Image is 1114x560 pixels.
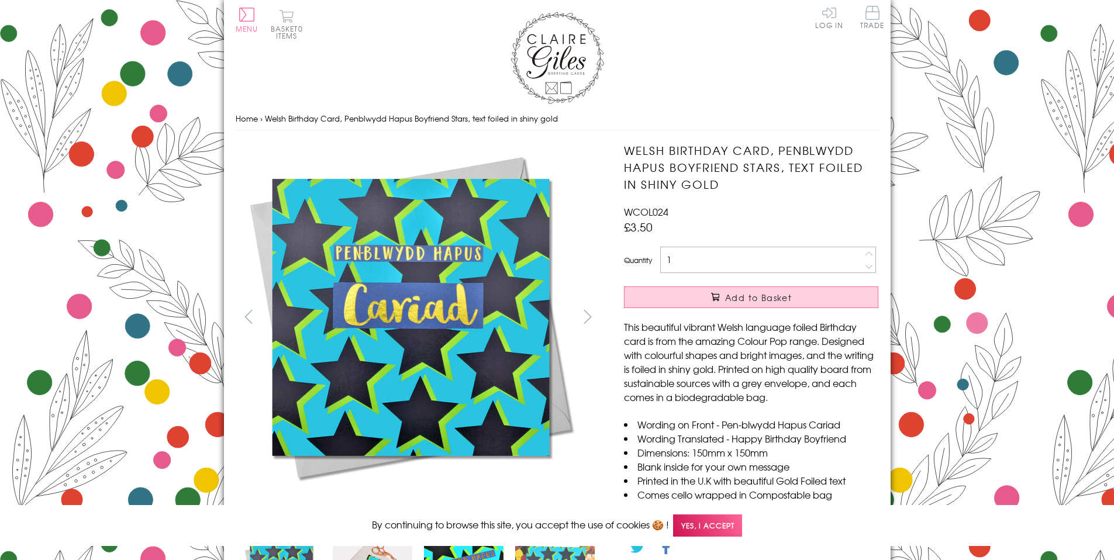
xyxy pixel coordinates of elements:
span: Yes, I accept [673,514,742,537]
span: › [260,113,263,124]
span: WCOL024 [624,205,668,219]
button: Menu [236,8,258,32]
button: next [574,303,601,330]
img: Welsh Birthday Card, Penblwydd Hapus Boyfriend Stars, text foiled in shiny gold [235,142,586,493]
li: Wording on Front - Pen-blwydd Hapus Cariad [624,417,878,431]
li: Blank inside for your own message [624,459,878,473]
span: Menu [236,23,258,34]
nav: breadcrumbs [236,107,879,131]
label: Quantity [624,255,652,265]
a: Home [236,113,258,124]
li: Dimensions: 150mm x 150mm [624,445,878,459]
button: Basket0 items [271,9,303,39]
li: Wording Translated - Happy Birthday Boyfriend [624,431,878,445]
li: Comes cello wrapped in Compostable bag [624,488,878,502]
a: Log In [815,6,843,29]
span: Add to Basket [725,292,792,303]
p: This beautiful vibrant Welsh language foiled Birthday card is from the amazing Colour Pop range. ... [624,320,878,404]
img: Welsh Birthday Card, Penblwydd Hapus Boyfriend Stars, text foiled in shiny gold [601,142,951,493]
span: Trade [860,6,885,29]
li: Comes with a grey envelope [624,502,878,516]
button: Add to Basket [624,286,878,308]
li: Printed in the U.K with beautiful Gold Foiled text [624,473,878,488]
span: £3.50 [624,219,653,235]
span: 0 items [276,23,303,41]
button: prev [236,303,262,330]
img: Claire Giles Greetings Cards [511,12,604,104]
a: Trade [860,6,885,31]
span: Welsh Birthday Card, Penblwydd Hapus Boyfriend Stars, text foiled in shiny gold [265,113,558,124]
h1: Welsh Birthday Card, Penblwydd Hapus Boyfriend Stars, text foiled in shiny gold [624,142,878,192]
